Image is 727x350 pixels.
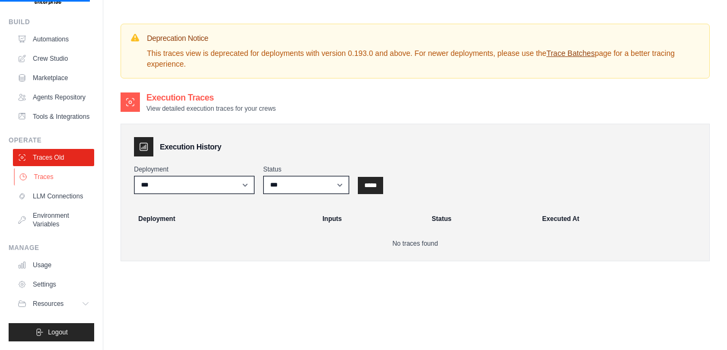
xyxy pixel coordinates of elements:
[13,276,94,293] a: Settings
[425,207,535,231] th: Status
[146,91,276,104] h2: Execution Traces
[316,207,425,231] th: Inputs
[9,244,94,252] div: Manage
[13,50,94,67] a: Crew Studio
[134,239,696,248] p: No traces found
[13,295,94,312] button: Resources
[9,18,94,26] div: Build
[33,299,63,308] span: Resources
[13,31,94,48] a: Automations
[48,328,68,337] span: Logout
[536,207,705,231] th: Executed At
[147,33,701,44] h3: Deprecation Notice
[263,165,349,174] label: Status
[546,49,595,58] a: Trace Batches
[146,104,276,113] p: View detailed execution traces for your crews
[13,256,94,274] a: Usage
[14,168,95,185] a: Traces
[9,136,94,145] div: Operate
[9,323,94,341] button: Logout
[160,141,221,152] h3: Execution History
[13,207,94,233] a: Environment Variables
[13,89,94,106] a: Agents Repository
[13,69,94,87] a: Marketplace
[147,48,701,69] p: This traces view is deprecated for deployments with version 0.193.0 and above. For newer deployme...
[125,207,316,231] th: Deployment
[134,165,255,174] label: Deployment
[13,108,94,125] a: Tools & Integrations
[13,149,94,166] a: Traces Old
[13,188,94,205] a: LLM Connections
